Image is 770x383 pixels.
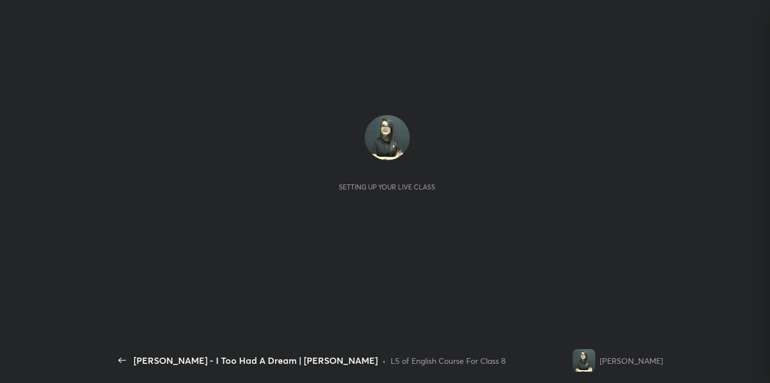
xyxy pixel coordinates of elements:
div: [PERSON_NAME] [600,355,663,367]
div: L5 of English Course For Class 8 [391,355,506,367]
div: [PERSON_NAME] - I Too Had A Dream | [PERSON_NAME] [134,354,378,367]
img: d23110df9a514685b83056fc8aede4cf.jpg [365,115,410,160]
div: Setting up your live class [339,183,435,191]
img: d23110df9a514685b83056fc8aede4cf.jpg [573,349,595,372]
div: • [382,355,386,367]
